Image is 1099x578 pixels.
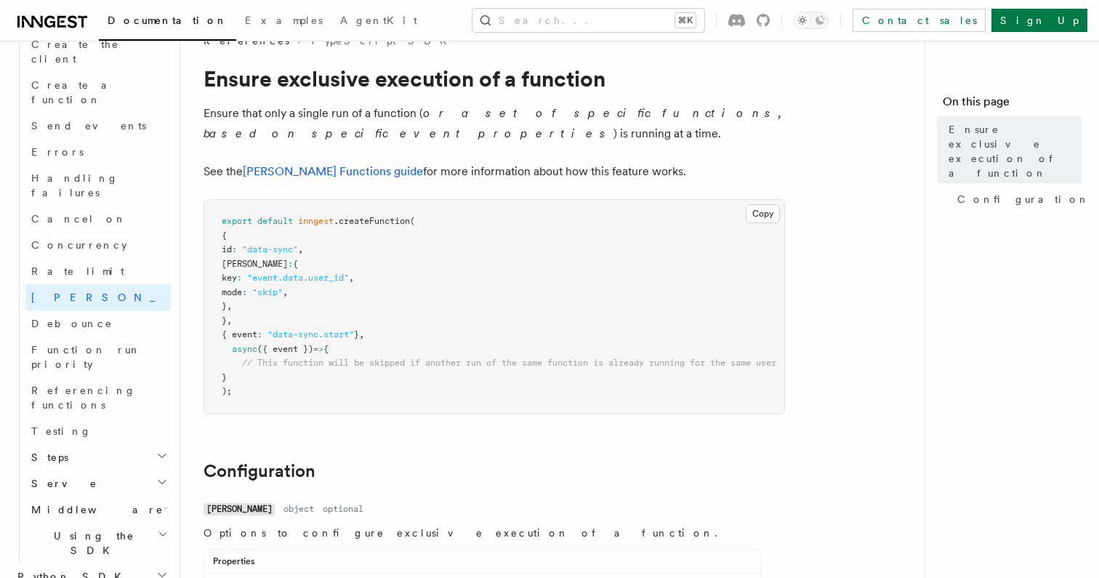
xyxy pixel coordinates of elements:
[25,284,171,310] a: [PERSON_NAME]
[222,287,242,297] span: mode
[359,329,364,340] span: ,
[991,9,1087,32] a: Sign Up
[25,258,171,284] a: Rate limit
[31,213,126,225] span: Cancel on
[236,4,331,39] a: Examples
[31,385,136,411] span: Referencing functions
[227,316,232,326] span: ,
[227,301,232,311] span: ,
[746,204,780,223] button: Copy
[242,358,776,368] span: // This function will be skipped if another run of the same function is already running for the s...
[237,273,242,283] span: :
[204,106,782,140] em: or a set of specific functions, based on specific event properties
[25,72,171,113] a: Create a function
[25,418,171,444] a: Testing
[283,287,288,297] span: ,
[943,93,1082,116] h4: On this page
[204,161,785,182] p: See the for more information about how this feature works.
[257,344,313,354] span: ({ event })
[25,165,171,206] a: Handling failures
[25,476,97,491] span: Serve
[288,259,293,269] span: :
[204,555,761,574] div: Properties
[25,502,164,517] span: Middleware
[323,503,363,515] dd: optional
[349,273,354,283] span: ,
[232,344,257,354] span: async
[108,15,228,26] span: Documentation
[204,503,275,515] code: [PERSON_NAME]
[25,31,171,72] a: Create the client
[25,470,171,497] button: Serve
[298,244,303,254] span: ,
[410,216,415,226] span: (
[331,4,426,39] a: AgentKit
[25,497,171,523] button: Middleware
[283,503,314,515] dd: object
[25,139,171,165] a: Errors
[675,13,696,28] kbd: ⌘K
[242,287,247,297] span: :
[31,120,146,132] span: Send events
[252,287,283,297] span: "skip"
[31,239,127,251] span: Concurrency
[794,12,829,29] button: Toggle dark mode
[222,372,227,382] span: }
[943,116,1082,186] a: Ensure exclusive execution of a function
[323,344,329,354] span: {
[313,344,323,354] span: =>
[31,292,244,303] span: [PERSON_NAME]
[247,273,349,283] span: "event.data.user_id"
[222,259,288,269] span: [PERSON_NAME]
[222,386,232,396] span: );
[257,216,293,226] span: default
[472,9,704,32] button: Search...⌘K
[957,192,1090,206] span: Configuration
[257,329,262,340] span: :
[31,79,118,105] span: Create a function
[12,5,171,563] div: TypeScript SDK
[25,113,171,139] a: Send events
[204,461,315,481] a: Configuration
[25,377,171,418] a: Referencing functions
[25,450,68,465] span: Steps
[222,230,227,241] span: {
[31,265,124,277] span: Rate limit
[99,4,236,41] a: Documentation
[949,122,1082,180] span: Ensure exclusive execution of a function
[267,329,354,340] span: "data-sync.start"
[222,301,227,311] span: }
[243,164,423,178] a: [PERSON_NAME] Functions guide
[31,344,141,370] span: Function run priority
[31,172,118,198] span: Handling failures
[242,244,298,254] span: "data-sync"
[31,146,84,158] span: Errors
[222,273,237,283] span: key
[354,329,359,340] span: }
[25,206,171,232] a: Cancel on
[31,318,113,329] span: Debounce
[222,244,232,254] span: id
[222,216,252,226] span: export
[31,425,92,437] span: Testing
[298,216,334,226] span: inngest
[25,310,171,337] a: Debounce
[232,244,237,254] span: :
[222,329,257,340] span: { event
[340,15,417,26] span: AgentKit
[245,15,323,26] span: Examples
[293,259,298,269] span: {
[25,529,158,558] span: Using the SDK
[204,526,762,540] p: Options to configure exclusive execution of a function.
[334,216,410,226] span: .createFunction
[25,337,171,377] a: Function run priority
[25,232,171,258] a: Concurrency
[204,65,785,92] h1: Ensure exclusive execution of a function
[25,444,171,470] button: Steps
[853,9,986,32] a: Contact sales
[222,316,227,326] span: }
[204,103,785,144] p: Ensure that only a single run of a function ( ) is running at a time.
[951,186,1082,212] a: Configuration
[25,523,171,563] button: Using the SDK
